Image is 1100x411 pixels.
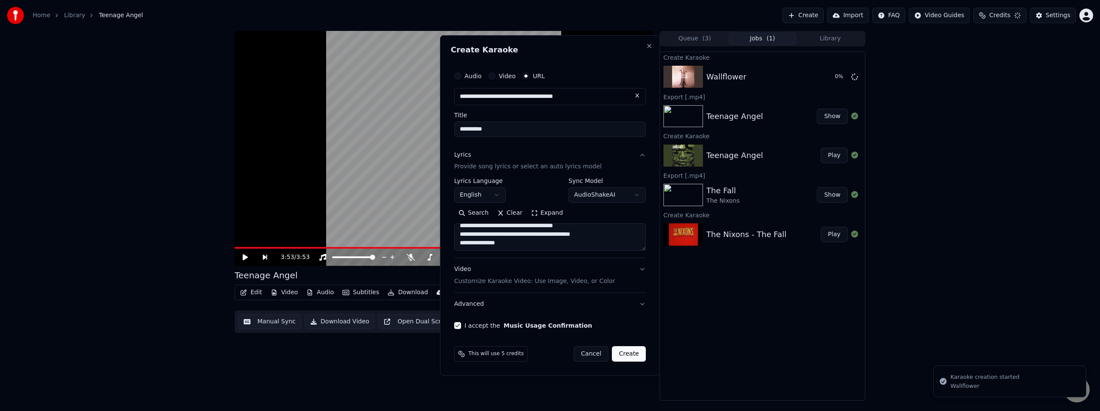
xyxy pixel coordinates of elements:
label: Lyrics Language [454,178,506,184]
button: LyricsProvide song lyrics or select an auto lyrics model [454,144,646,178]
button: VideoCustomize Karaoke Video: Use Image, Video, or Color [454,259,646,293]
label: Audio [464,73,482,79]
span: This will use 5 credits [468,350,524,357]
p: Provide song lyrics or select an auto lyrics model [454,163,602,171]
button: Clear [493,207,527,220]
button: Advanced [454,293,646,315]
label: URL [533,73,545,79]
label: Sync Model [568,178,646,184]
button: I accept the [504,323,592,329]
label: Video [499,73,516,79]
div: LyricsProvide song lyrics or select an auto lyrics model [454,178,646,258]
button: Cancel [574,346,608,362]
p: Customize Karaoke Video: Use Image, Video, or Color [454,277,615,286]
div: Lyrics [454,151,471,159]
div: Video [454,265,615,286]
button: Create [612,346,646,362]
label: Title [454,112,646,118]
label: I accept the [464,323,592,329]
button: Expand [527,207,567,220]
button: Search [454,207,493,220]
h2: Create Karaoke [451,46,649,54]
